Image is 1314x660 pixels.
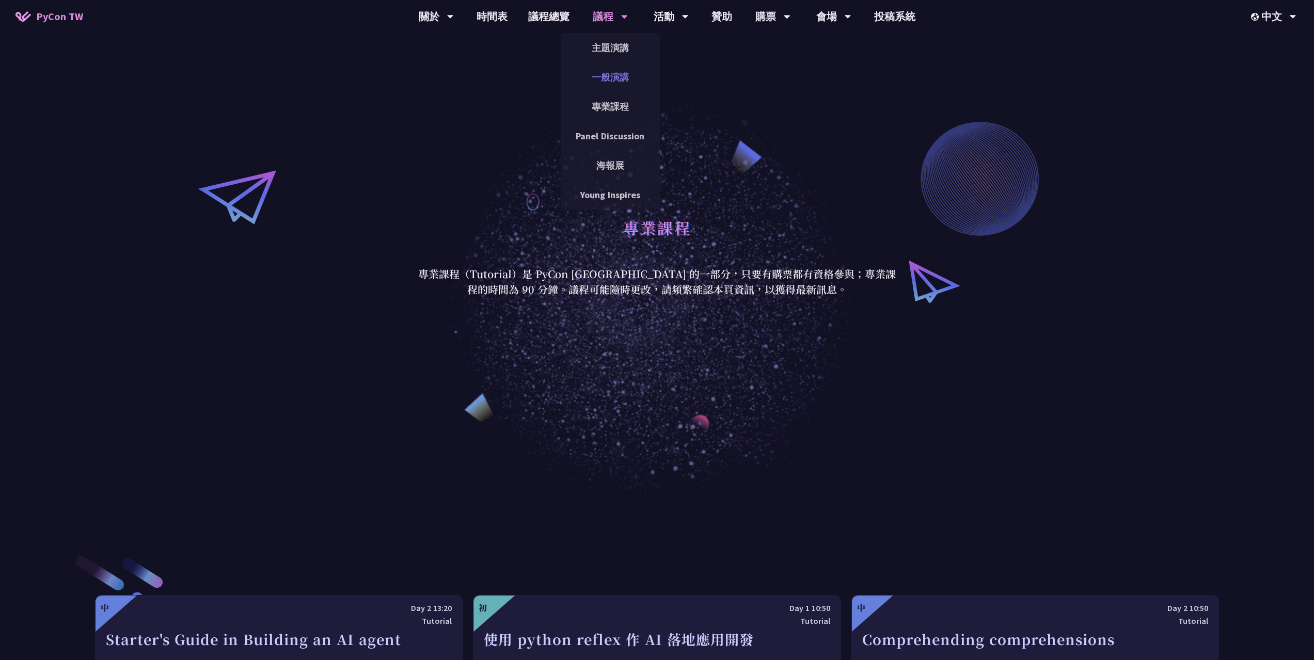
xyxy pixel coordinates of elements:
[561,65,660,89] a: 一般演講
[484,602,830,615] div: Day 1 10:50
[417,266,897,297] p: 專業課程（Tutorial）是 PyCon [GEOGRAPHIC_DATA] 的一部分，只要有購票都有資格參與；專業課程的時間為 90 分鐘。議程可能隨時更改，請頻繁確認本頁資訊，以獲得最新訊息。
[15,11,31,22] img: Home icon of PyCon TW 2025
[101,602,109,614] div: 中
[484,615,830,627] div: Tutorial
[479,602,487,614] div: 初
[561,124,660,148] a: Panel Discussion
[1251,13,1261,21] img: Locale Icon
[561,36,660,60] a: 主題演講
[862,615,1208,627] div: Tutorial
[561,183,660,207] a: Young Inspires
[862,602,1208,615] div: Day 2 10:50
[623,212,691,243] h1: 專業課程
[857,602,865,614] div: 中
[5,4,93,29] a: PyCon TW
[561,153,660,178] a: 海報展
[561,94,660,119] a: 專業課程
[106,615,452,627] div: Tutorial
[106,602,452,615] div: Day 2 13:20
[36,9,83,24] span: PyCon TW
